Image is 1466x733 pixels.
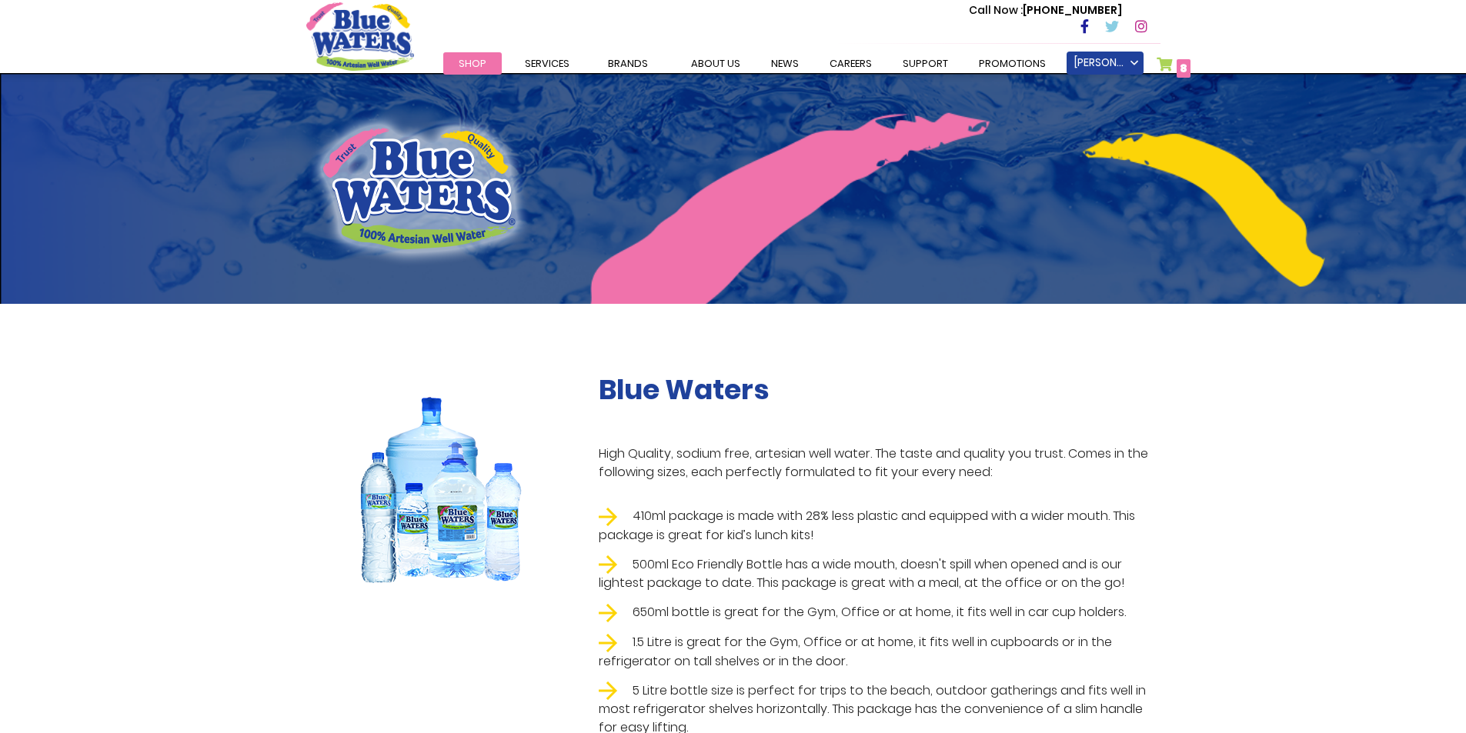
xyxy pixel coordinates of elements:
span: Brands [608,56,648,71]
p: [PHONE_NUMBER] [969,2,1122,18]
a: careers [814,52,887,75]
a: store logo [306,2,414,70]
a: about us [676,52,756,75]
a: Promotions [963,52,1061,75]
li: 650ml bottle is great for the Gym, Office or at home, it fits well in car cup holders. [599,603,1160,622]
li: 410ml package is made with 28% less plastic and equipped with a wider mouth. This package is grea... [599,507,1160,545]
a: support [887,52,963,75]
span: Shop [459,56,486,71]
a: 8 [1157,57,1191,79]
a: News [756,52,814,75]
p: High Quality, sodium free, artesian well water. The taste and quality you trust. Comes in the fol... [599,445,1160,481]
span: Call Now : [969,2,1023,18]
li: 1.5 Litre is great for the Gym, Office or at home, it fits well in cupboards or in the refrigerat... [599,633,1160,671]
span: Services [525,56,569,71]
a: [PERSON_NAME] [1067,52,1144,75]
h2: Blue Waters [599,373,1160,406]
li: 500ml Eco Friendly Bottle has a wide mouth, doesn't spill when opened and is our lightest package... [599,555,1160,593]
span: 8 [1180,61,1187,76]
